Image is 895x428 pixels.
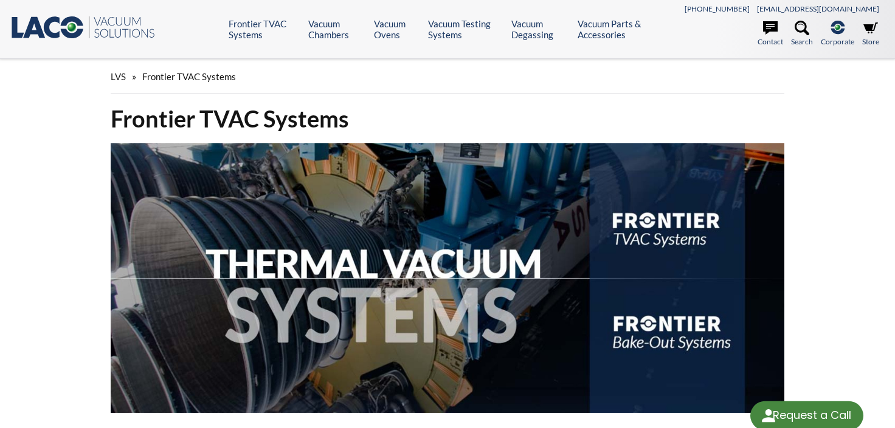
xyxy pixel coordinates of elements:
[111,143,785,413] img: Thermal Vacuum Systems header
[428,18,502,40] a: Vacuum Testing Systems
[791,21,813,47] a: Search
[821,36,854,47] span: Corporate
[374,18,419,40] a: Vacuum Ovens
[142,71,236,82] span: Frontier TVAC Systems
[758,21,783,47] a: Contact
[111,104,785,134] h1: Frontier TVAC Systems
[862,21,879,47] a: Store
[111,59,785,94] div: »
[578,18,663,40] a: Vacuum Parts & Accessories
[757,4,879,13] a: [EMAIL_ADDRESS][DOMAIN_NAME]
[111,71,126,82] span: LVS
[229,18,299,40] a: Frontier TVAC Systems
[685,4,750,13] a: [PHONE_NUMBER]
[759,406,778,426] img: round button
[308,18,364,40] a: Vacuum Chambers
[511,18,568,40] a: Vacuum Degassing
